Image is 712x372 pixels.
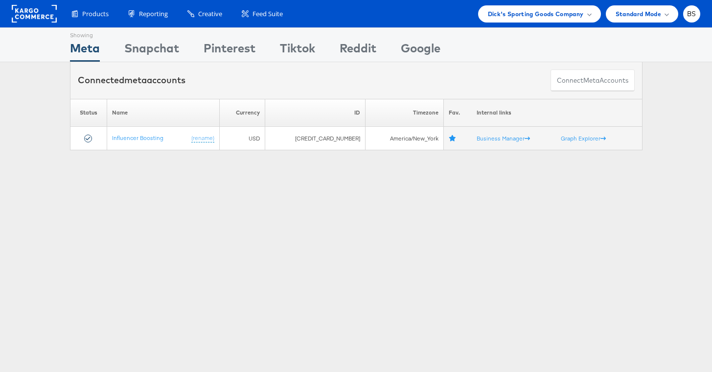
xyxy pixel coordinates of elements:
[253,9,283,19] span: Feed Suite
[488,9,584,19] span: Dick's Sporting Goods Company
[70,28,100,40] div: Showing
[220,99,265,127] th: Currency
[366,99,444,127] th: Timezone
[551,70,635,92] button: ConnectmetaAccounts
[340,40,376,62] div: Reddit
[561,135,606,142] a: Graph Explorer
[583,76,599,85] span: meta
[220,127,265,150] td: USD
[112,134,163,141] a: Influencer Boosting
[124,74,147,86] span: meta
[477,135,530,142] a: Business Manager
[198,9,222,19] span: Creative
[280,40,315,62] div: Tiktok
[70,40,100,62] div: Meta
[70,99,107,127] th: Status
[265,127,366,150] td: [CREDIT_CARD_NUMBER]
[204,40,255,62] div: Pinterest
[687,11,696,17] span: BS
[616,9,661,19] span: Standard Mode
[366,127,444,150] td: America/New_York
[139,9,168,19] span: Reporting
[124,40,179,62] div: Snapchat
[107,99,220,127] th: Name
[401,40,440,62] div: Google
[82,9,109,19] span: Products
[78,74,185,87] div: Connected accounts
[265,99,366,127] th: ID
[191,134,214,142] a: (rename)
